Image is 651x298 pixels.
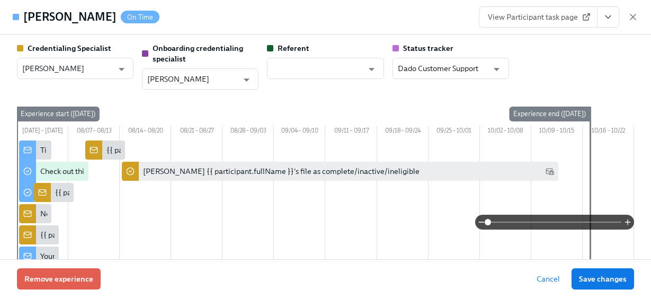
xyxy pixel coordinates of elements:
[572,268,634,290] button: Save changes
[121,13,159,21] span: On Time
[325,126,377,138] div: 09/11 – 09/17
[40,145,210,155] div: Time to begin your [US_STATE] license application
[143,166,420,177] div: [PERSON_NAME] {{ participant.fullName }}'s file as complete/inactive/ineligible
[17,126,68,138] div: [DATE] – [DATE]
[171,126,222,138] div: 08/21 – 08/27
[40,166,206,177] div: Check out this video to learn more about the OCC
[488,61,505,77] button: Open
[537,274,560,284] span: Cancel
[529,268,567,290] button: Cancel
[479,6,598,28] a: View Participant task page
[480,126,531,138] div: 10/02 – 10/08
[68,126,120,138] div: 08/07 – 08/13
[403,43,453,53] strong: Status tracker
[17,268,101,290] button: Remove experience
[579,274,627,284] span: Save changes
[55,187,313,198] div: {{ participant.fullName }} has uploaded a receipt for their JCDNE test scores
[40,251,226,261] div: Your tailored to-do list for [US_STATE] licensing process
[40,230,224,240] div: {{ participant.fullName }} has provided their transcript
[583,126,634,138] div: 10/16 – 10/22
[597,6,619,28] button: View task page
[546,167,554,176] svg: Work Email
[278,43,309,53] strong: Referent
[23,9,117,25] h4: [PERSON_NAME]
[429,126,480,138] div: 09/25 – 10/01
[16,107,100,121] div: Experience start ([DATE])
[40,208,284,219] div: New doctor enrolled in OCC licensure process: {{ participant.fullName }}
[238,72,255,88] button: Open
[509,107,590,121] div: Experience end ([DATE])
[106,145,345,155] div: {{ participant.fullName }} has uploaded their Third Party Authorization
[113,61,130,77] button: Open
[488,12,588,22] span: View Participant task page
[363,61,380,77] button: Open
[531,126,583,138] div: 10/09 – 10/15
[153,43,243,64] strong: Onboarding credentialing specialist
[222,126,274,138] div: 08/28 – 09/03
[24,274,93,284] span: Remove experience
[377,126,429,138] div: 09/18 – 09/24
[274,126,325,138] div: 09/04 – 09/10
[28,43,111,53] strong: Credentialing Specialist
[120,126,171,138] div: 08/14 – 08/20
